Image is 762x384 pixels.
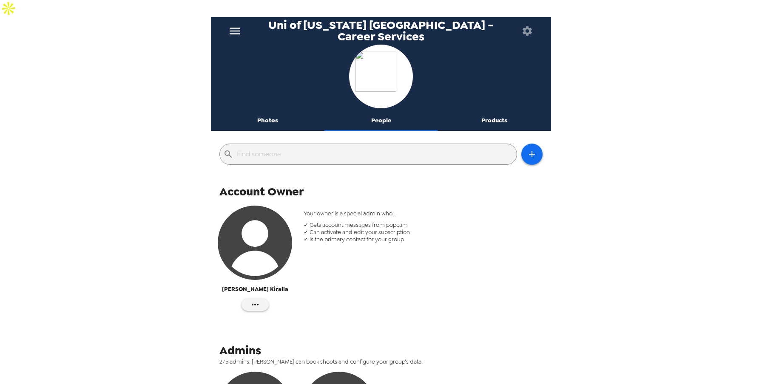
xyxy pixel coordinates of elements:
input: Find someone [237,147,513,161]
button: menu [221,17,248,45]
span: Your owner is a special admin who… [304,210,543,217]
span: ✓ Is the primary contact for your group [304,236,543,243]
button: [PERSON_NAME] Kiralla [218,206,292,298]
span: Account Owner [219,184,304,199]
span: ✓ Gets account messages from popcam [304,221,543,229]
img: org logo [355,51,407,102]
button: People [324,110,438,131]
button: Photos [211,110,324,131]
span: [PERSON_NAME] Kiralla [222,284,288,294]
span: ✓ Can activate and edit your subscription [304,229,543,236]
button: Products [438,110,551,131]
span: Admins [219,343,261,358]
span: 2/5 admins. [PERSON_NAME] can book shoots and configure your group’s data. [219,358,549,365]
span: Uni of [US_STATE] [GEOGRAPHIC_DATA] - Career Services [248,20,513,42]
